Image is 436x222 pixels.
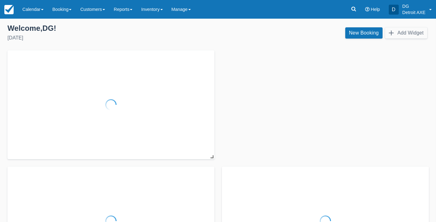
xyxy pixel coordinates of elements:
i: Help [365,7,369,12]
div: D [389,5,399,15]
div: [DATE] [7,34,213,42]
p: Detroit AXE [402,9,425,16]
div: Welcome , DG ! [7,24,213,33]
p: DG [402,3,425,9]
button: Add Widget [385,27,427,39]
a: New Booking [345,27,383,39]
span: Help [371,7,380,12]
img: checkfront-main-nav-mini-logo.png [4,5,14,14]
